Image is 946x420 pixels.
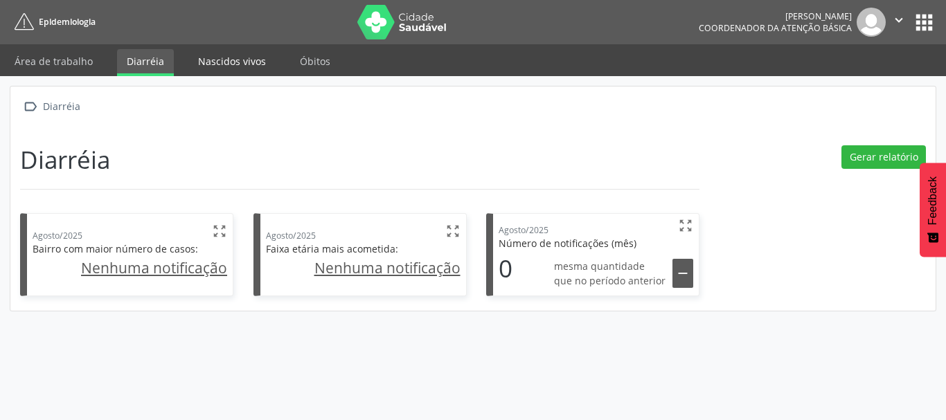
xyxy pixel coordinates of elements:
i:  [212,223,227,239]
div: [PERSON_NAME] [699,10,852,22]
span: Faixa etária mais acometida: [266,242,398,255]
span: que no período anterior [554,273,666,288]
h1: 0 [499,254,512,283]
button: Feedback - Mostrar pesquisa [920,163,946,257]
i:  [891,12,907,28]
a:  Diarréia [20,96,82,116]
u: Nenhuma notificação [314,258,461,277]
i:  [678,218,693,233]
div: Agosto/2025  Bairro com maior número de casos: Nenhuma notificação [20,213,233,296]
a: Epidemiologia [10,10,96,33]
a: Nascidos vivos [188,49,276,73]
div: Agosto/2025  Número de notificações (mês) 0 mesma quantidade que no período anterior  [486,213,699,296]
span: mesma quantidade [554,259,666,273]
i:  [20,96,40,116]
a: Diarréia [117,49,174,76]
span: Número de notificações (mês) [499,237,636,250]
span: Agosto/2025 [266,230,316,241]
u: Nenhuma notificação [81,258,227,277]
button: Gerar relatório [841,145,926,169]
button: apps [912,10,936,35]
i:  [445,223,461,239]
span: Bairro com maior número de casos: [33,242,198,255]
div: Agosto/2025  Faixa etária mais acometida: Nenhuma notificação [253,213,467,296]
span: Epidemiologia [39,16,96,28]
img: img [857,8,886,37]
a: Óbitos [290,49,340,73]
span: Agosto/2025 [33,230,82,241]
i:  [675,266,690,281]
span: Feedback [927,176,939,225]
a: Área de trabalho [5,49,102,73]
span: Coordenador da Atenção Básica [699,22,852,34]
h1: Diarréia [20,145,110,174]
div: Diarréia [40,96,82,116]
span: Agosto/2025 [499,224,548,236]
button:  [886,8,912,37]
